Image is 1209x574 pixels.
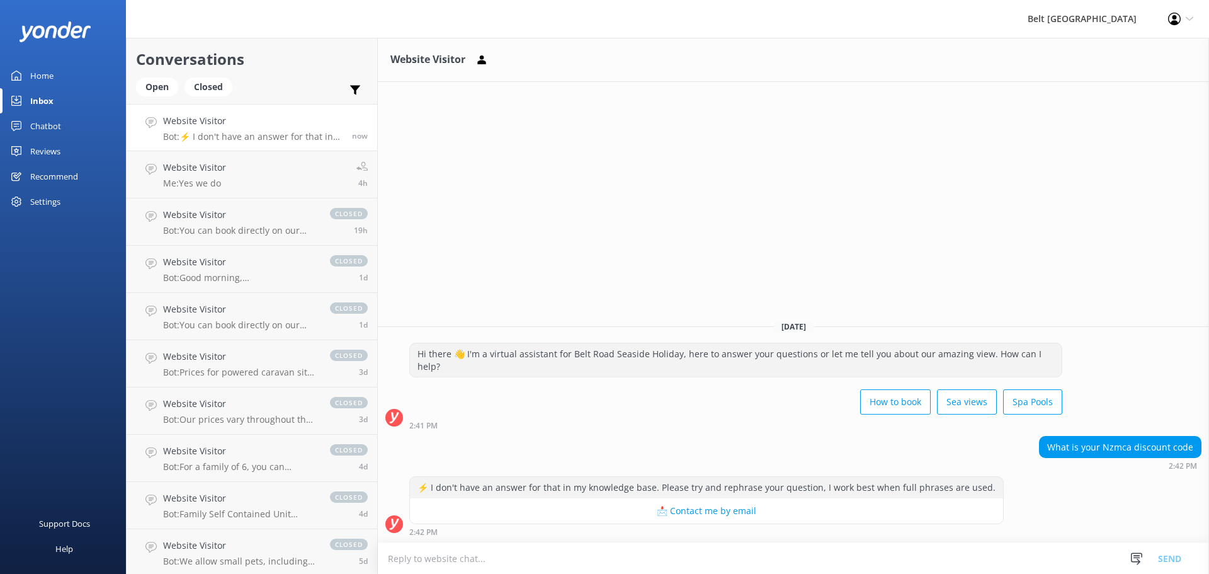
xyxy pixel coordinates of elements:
span: closed [330,397,368,408]
div: Settings [30,189,60,214]
div: Sep 27 2025 02:41pm (UTC +12:00) Pacific/Auckland [409,421,1062,430]
span: closed [330,350,368,361]
div: What is your Nzmca discount code [1040,437,1201,458]
span: closed [330,255,368,267]
a: Website VisitorBot:Good morning, [PERSON_NAME]. You can check the availability and pricing for Oc... [127,246,377,293]
a: Website VisitorBot:You can book directly on our website, which has live availability for all acco... [127,293,377,340]
a: Website VisitorBot:Our prices vary throughout the year, so it’s best to check online for the date... [127,387,377,435]
button: How to book [860,389,931,415]
button: Spa Pools [1003,389,1062,415]
h4: Website Visitor [163,161,226,175]
img: yonder-white-logo.png [19,21,91,42]
div: Home [30,63,54,88]
span: closed [330,539,368,550]
button: Sea views [937,389,997,415]
div: Open [136,77,178,96]
a: Website VisitorBot:You can book directly on our website, which has live availability for all acco... [127,198,377,246]
h4: Website Visitor [163,350,317,364]
span: Sep 26 2025 08:29am (UTC +12:00) Pacific/Auckland [359,272,368,283]
a: Closed [184,79,239,93]
div: Sep 27 2025 02:42pm (UTC +12:00) Pacific/Auckland [1039,461,1201,470]
p: Bot: ⚡ I don't have an answer for that in my knowledge base. Please try and rephrase your questio... [163,131,343,142]
h2: Conversations [136,47,368,71]
h4: Website Visitor [163,114,343,128]
a: Website VisitorMe:Yes we do4h [127,151,377,198]
div: ⚡ I don't have an answer for that in my knowledge base. Please try and rephrase your question, I ... [410,477,1003,498]
strong: 2:42 PM [409,529,438,536]
p: Bot: For a family of 6, you can consider booking a 1 Bedroom Self Contained Unit, which can sleep... [163,461,317,473]
div: Support Docs [39,511,90,536]
span: Sep 23 2025 10:18pm (UTC +12:00) Pacific/Auckland [359,414,368,425]
strong: 2:42 PM [1169,462,1197,470]
span: closed [330,444,368,456]
h4: Website Visitor [163,444,317,458]
h4: Website Visitor [163,397,317,411]
span: closed [330,491,368,503]
p: Me: Yes we do [163,178,226,189]
a: Website VisitorBot:For a family of 6, you can consider booking a 1 Bedroom Self Contained Unit, w... [127,435,377,482]
a: Website VisitorBot:Family Self Contained Unit prices vary throughout the year. It's best to check... [127,482,377,529]
h4: Website Visitor [163,302,317,316]
p: Bot: You can book directly on our website, which has live availability for all accommodation opti... [163,319,317,331]
p: Bot: Good morning, [PERSON_NAME]. You can check the availability and pricing for Oceanview Sites ... [163,272,317,284]
div: Chatbot [30,113,61,139]
div: Recommend [30,164,78,189]
p: Bot: Family Self Contained Unit prices vary throughout the year. It's best to check online for th... [163,508,317,520]
span: Sep 26 2025 07:07pm (UTC +12:00) Pacific/Auckland [354,225,368,236]
h4: Website Visitor [163,208,317,222]
span: Sep 27 2025 09:56am (UTC +12:00) Pacific/Auckland [358,178,368,188]
span: Sep 24 2025 10:34am (UTC +12:00) Pacific/Auckland [359,367,368,377]
button: 📩 Contact me by email [410,498,1003,524]
div: Help [55,536,73,561]
a: Website VisitorBot:⚡ I don't have an answer for that in my knowledge base. Please try and rephras... [127,104,377,151]
span: closed [330,208,368,219]
h3: Website Visitor [390,52,465,68]
span: Sep 23 2025 10:59am (UTC +12:00) Pacific/Auckland [359,461,368,472]
span: Sep 21 2025 05:25pm (UTC +12:00) Pacific/Auckland [359,556,368,566]
h4: Website Visitor [163,255,317,269]
div: Sep 27 2025 02:42pm (UTC +12:00) Pacific/Auckland [409,527,1004,536]
p: Bot: You can book directly on our website, which has live availability for all accommodation opti... [163,225,317,236]
div: Inbox [30,88,54,113]
h4: Website Visitor [163,539,317,553]
span: closed [330,302,368,314]
div: Reviews [30,139,60,164]
a: Open [136,79,184,93]
a: Website VisitorBot:Prices for powered caravan sites vary throughout the year. It's best to check ... [127,340,377,387]
strong: 2:41 PM [409,422,438,430]
span: [DATE] [774,321,814,332]
span: Sep 25 2025 06:46pm (UTC +12:00) Pacific/Auckland [359,319,368,330]
div: Hi there 👋 I'm a virtual assistant for Belt Road Seaside Holiday, here to answer your questions o... [410,343,1062,377]
div: Closed [184,77,232,96]
h4: Website Visitor [163,491,317,505]
span: Sep 27 2025 02:42pm (UTC +12:00) Pacific/Auckland [352,130,368,141]
p: Bot: We allow small pets, including dogs, in caravans and camper-vans only, by prior arrangement ... [163,556,317,567]
p: Bot: Prices for powered caravan sites vary throughout the year. It's best to check online for the... [163,367,317,378]
p: Bot: Our prices vary throughout the year, so it’s best to check online for the date you want to b... [163,414,317,425]
span: Sep 22 2025 11:06pm (UTC +12:00) Pacific/Auckland [359,508,368,519]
